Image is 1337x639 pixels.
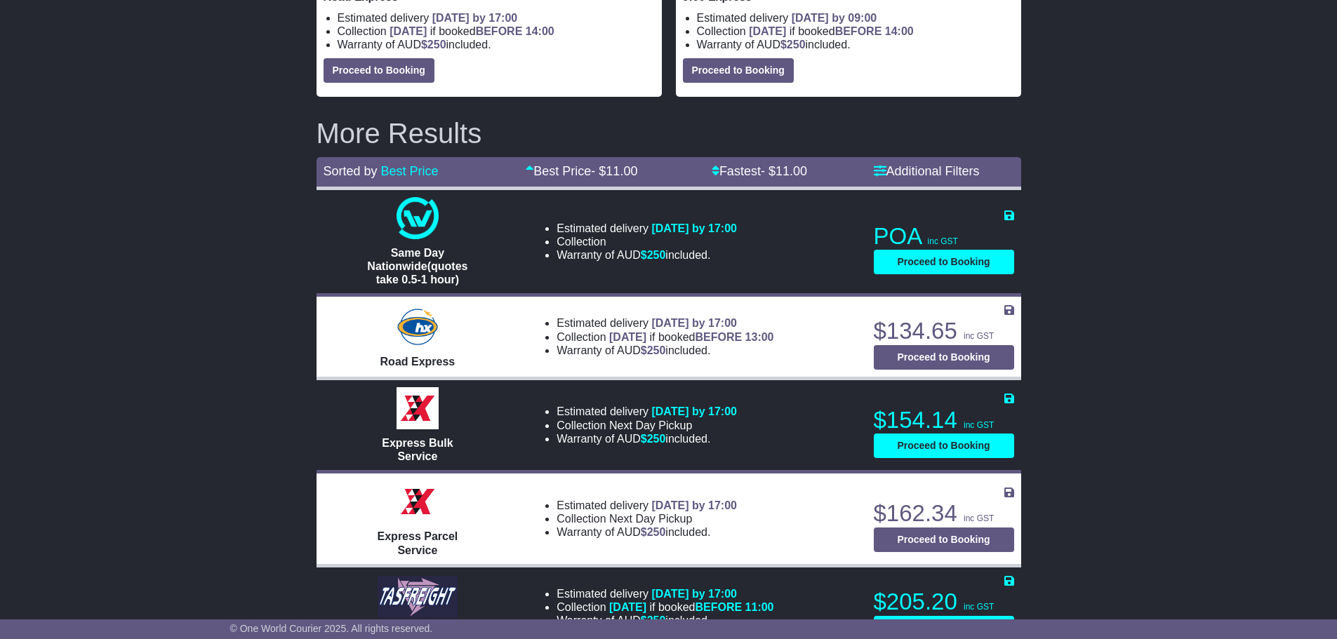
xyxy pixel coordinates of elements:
span: 14:00 [885,25,914,37]
p: $154.14 [874,406,1014,434]
li: Estimated delivery [557,499,737,512]
li: Estimated delivery [338,11,655,25]
li: Warranty of AUD included. [557,614,773,627]
li: Collection [557,235,737,248]
span: inc GST [928,236,958,246]
span: 14:00 [526,25,554,37]
li: Collection [557,330,773,344]
span: Express Bulk Service [382,437,453,462]
span: Sorted by [324,164,378,178]
button: Proceed to Booking [874,250,1014,274]
span: 250 [787,39,806,51]
li: Estimated delivery [557,316,773,330]
span: BEFORE [835,25,882,37]
span: inc GST [964,331,994,341]
span: inc GST [964,602,994,612]
span: $ [780,39,806,51]
span: [DATE] by 17:00 [651,499,737,511]
span: BEFORE [476,25,523,37]
span: BEFORE [695,331,742,343]
button: Proceed to Booking [683,58,794,83]
img: Border Express: Express Bulk Service [397,387,439,429]
li: Collection [557,419,737,432]
span: - $ [591,164,637,178]
span: $ [641,344,666,356]
li: Estimated delivery [697,11,1014,25]
span: Next Day Pickup [609,419,692,431]
span: [DATE] [609,331,646,343]
span: 250 [647,344,666,356]
span: $ [641,526,666,538]
span: [DATE] by 17:00 [432,12,518,24]
button: Proceed to Booking [874,345,1014,370]
a: Fastest- $11.00 [712,164,807,178]
li: Collection [338,25,655,38]
button: Proceed to Booking [874,433,1014,458]
span: © One World Courier 2025. All rights reserved. [230,623,433,634]
li: Collection [697,25,1014,38]
li: Warranty of AUD included. [557,248,737,262]
span: 250 [647,526,666,538]
span: 13:00 [745,331,774,343]
span: Express Parcel Service [378,530,458,556]
span: $ [641,614,666,626]
span: if booked [609,331,773,343]
span: [DATE] by 09:00 [792,12,877,24]
li: Warranty of AUD included. [697,38,1014,51]
li: Collection [557,512,737,525]
span: 250 [647,614,666,626]
button: Proceed to Booking [324,58,434,83]
li: Warranty of AUD included. [557,525,737,539]
p: POA [874,222,1014,250]
li: Estimated delivery [557,587,773,600]
span: 250 [427,39,446,51]
span: [DATE] [390,25,427,37]
span: Road Express [380,356,455,368]
span: [DATE] by 17:00 [651,317,737,329]
img: One World Courier: Same Day Nationwide(quotes take 0.5-1 hour) [397,197,439,239]
span: 250 [647,249,666,261]
li: Warranty of AUD included. [557,432,737,445]
span: $ [421,39,446,51]
li: Estimated delivery [557,405,737,418]
span: BEFORE [695,601,742,613]
button: Proceed to Booking [874,527,1014,552]
span: - $ [761,164,807,178]
img: Hunter Express: Road Express [394,306,441,348]
span: Same Day Nationwide(quotes take 0.5-1 hour) [367,247,467,285]
li: Estimated delivery [557,222,737,235]
span: if booked [390,25,554,37]
span: inc GST [964,420,994,430]
p: $162.34 [874,499,1014,527]
span: if booked [609,601,773,613]
span: 11.00 [606,164,637,178]
p: $134.65 [874,317,1014,345]
p: $205.20 [874,588,1014,616]
span: [DATE] [609,601,646,613]
span: [DATE] [749,25,786,37]
a: Best Price [381,164,439,178]
span: [DATE] by 17:00 [651,222,737,234]
img: Border Express: Express Parcel Service [397,480,439,523]
span: [DATE] by 17:00 [651,588,737,600]
a: Additional Filters [874,164,980,178]
li: Warranty of AUD included. [338,38,655,51]
span: $ [641,249,666,261]
li: Warranty of AUD included. [557,344,773,357]
span: 11.00 [776,164,807,178]
span: $ [641,433,666,445]
a: Best Price- $11.00 [526,164,637,178]
li: Collection [557,600,773,614]
span: [DATE] by 17:00 [651,405,737,417]
h2: More Results [317,118,1021,149]
span: 250 [647,433,666,445]
span: Next Day Pickup [609,513,692,525]
img: Tasfreight: Express [378,576,458,618]
span: 11:00 [745,601,774,613]
span: if booked [749,25,913,37]
span: inc GST [964,513,994,523]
